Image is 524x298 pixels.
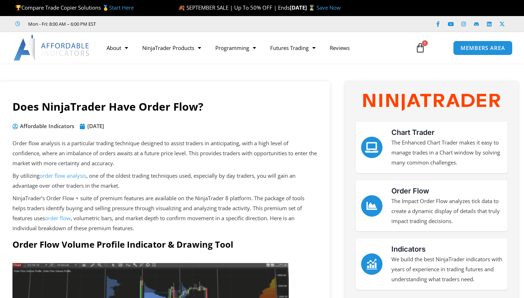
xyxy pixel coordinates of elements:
[363,94,500,111] img: NinjaTrader Wordmark color RGB | Affordable Indicators – NinjaTrader
[12,193,318,233] p: NinjaTrader’s Order Flow + suite of premium features are available on the NinjaTrader 8 platform....
[391,187,429,195] a: Order Flow
[109,4,134,11] a: Start Here
[453,41,513,55] a: MEMBERS AREA
[106,20,213,27] iframe: Customer reviews powered by Trustpilot
[45,214,71,222] a: order flow
[18,121,74,131] span: Affordable Indicators
[422,40,428,46] span: 0
[178,4,290,11] span: 🍂 SEPTEMBER SALE | Up To 50% OFF | Ends
[361,195,382,217] a: Order Flow
[263,40,323,56] a: Futures Trading
[12,138,318,168] p: Order flow analysis is a particular trading technique designed to assist traders in anticipating,...
[391,254,502,284] p: We build the best NinjaTrader indicators with years of experience in trading futures and understa...
[12,171,318,191] p: By utilizing , one of the oldest trading techniques used, especially by day traders, you will gai...
[87,122,104,130] time: [DATE]
[14,35,90,61] img: LogoAI | Affordable Indicators – NinjaTrader
[12,239,318,250] h2: Order Flow Volume Profile Indicator & Drawing Tool
[391,138,502,168] p: The Enhanced Chart Trader makes it easy to manage trades in a Chart window by solving many common...
[391,128,435,137] a: Chart Trader
[323,40,357,56] a: Reviews
[16,5,21,10] img: 🏆
[208,40,263,56] a: Programming
[26,20,96,28] span: Mon - Fri: 8:00 AM – 6:00 PM EST
[290,4,317,11] strong: [DATE] ⌛
[391,196,502,226] p: The Impact Order Flow analyzes tick data to create a dynamic display of details that truly impact...
[405,37,436,58] a: 0
[135,40,208,56] a: NinjaTrader Products
[317,4,341,11] a: Save Now
[12,99,318,114] h1: Does NinjaTrader Have Order Flow?
[99,40,135,56] a: About
[40,172,86,179] a: order flow analysis
[99,40,409,56] nav: Menu
[361,253,382,275] a: Indicators
[461,45,505,51] span: MEMBERS AREA
[391,245,426,253] a: Indicators
[361,137,382,158] a: Chart Trader
[15,4,134,11] span: Compare Trade Copier Solutions 🥇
